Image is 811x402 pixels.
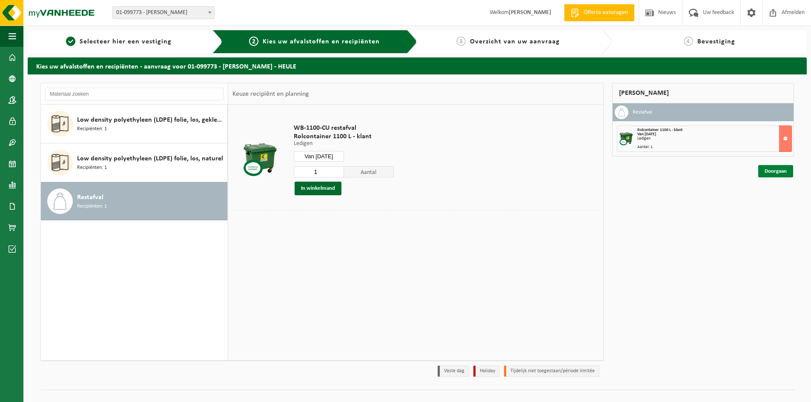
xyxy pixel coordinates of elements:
a: Doorgaan [758,165,793,177]
div: [PERSON_NAME] [612,83,794,103]
h2: Kies uw afvalstoffen en recipiënten - aanvraag voor 01-099773 - [PERSON_NAME] - HEULE [28,57,807,74]
span: 01-099773 - COGHE GEERT - HEULE [112,6,215,19]
span: Rolcontainer 1100 L - klant [637,128,682,132]
span: Overzicht van uw aanvraag [470,38,560,45]
button: Low density polyethyleen (LDPE) folie, los, gekleurd Recipiënten: 1 [41,105,228,143]
input: Materiaal zoeken [45,88,224,100]
span: Low density polyethyleen (LDPE) folie, los, naturel [77,154,223,164]
span: Recipiënten: 1 [77,202,107,211]
li: Vaste dag [438,365,469,377]
span: 01-099773 - COGHE GEERT - HEULE [113,7,214,19]
span: Bevestiging [697,38,735,45]
button: Restafval Recipiënten: 1 [41,182,228,220]
span: Selecteer hier een vestiging [80,38,172,45]
span: Low density polyethyleen (LDPE) folie, los, gekleurd [77,115,225,125]
li: Holiday [473,365,500,377]
div: Keuze recipiënt en planning [228,83,313,105]
span: WB-1100-CU restafval [294,124,394,132]
li: Tijdelijk niet toegestaan/période limitée [504,365,599,377]
span: 2 [249,37,258,46]
span: 4 [684,37,693,46]
span: Restafval [77,192,103,202]
span: Offerte aanvragen [582,9,630,17]
strong: [PERSON_NAME] [509,9,551,16]
div: Aantal: 1 [637,145,792,149]
a: Offerte aanvragen [564,4,634,21]
span: Kies uw afvalstoffen en recipiënten [263,38,380,45]
input: Selecteer datum [294,151,344,162]
span: Recipiënten: 1 [77,125,107,133]
p: Ledigen [294,141,394,147]
span: Rolcontainer 1100 L - klant [294,132,394,141]
strong: Van [DATE] [637,132,656,137]
button: In winkelmand [295,182,341,195]
button: Low density polyethyleen (LDPE) folie, los, naturel Recipiënten: 1 [41,143,228,182]
div: Ledigen [637,137,792,141]
span: 1 [66,37,75,46]
span: Recipiënten: 1 [77,164,107,172]
h3: Restafval [633,105,652,119]
a: 1Selecteer hier een vestiging [32,37,206,47]
span: Aantal [344,166,394,177]
span: 3 [456,37,466,46]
